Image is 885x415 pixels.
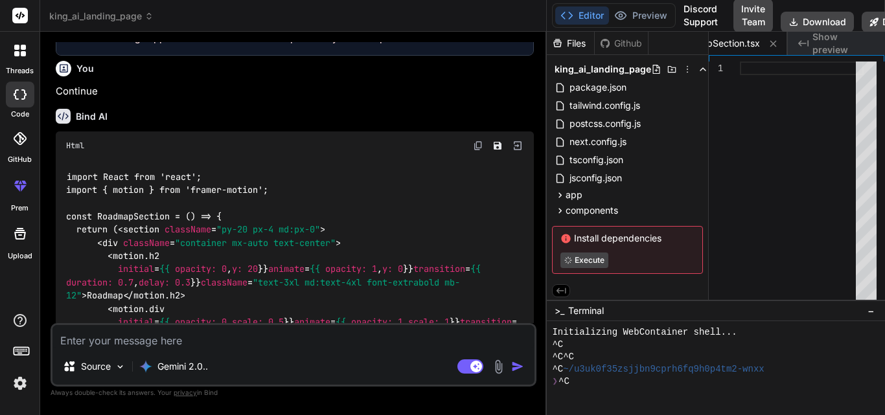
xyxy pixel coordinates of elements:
[56,84,534,99] p: Continue
[6,65,34,76] label: threads
[310,264,320,275] span: {{
[568,170,623,186] span: jsconfig.json
[547,37,594,50] div: Files
[49,10,154,23] span: king_ai_landing_page
[491,359,506,374] img: attachment
[560,232,695,245] span: Install dependencies
[139,276,170,288] span: delay:
[488,137,507,155] button: Save file
[9,372,31,394] img: settings
[118,224,325,236] span: < = >
[382,264,393,275] span: y:
[51,387,536,399] p: Always double-check its answers. Your in Bind
[709,62,723,75] div: 1
[139,360,152,373] img: Gemini 2.0 flash
[159,264,170,275] span: {{
[247,264,258,275] span: 20
[812,30,875,56] span: Show preview
[222,316,227,328] span: 0
[336,316,346,328] span: {{
[76,110,108,123] h6: Bind AI
[222,264,227,275] span: 0
[157,360,208,373] p: Gemini 2.0..
[174,388,197,396] span: privacy
[512,140,523,151] img: Open in Browser
[372,264,377,275] span: 1
[609,6,672,25] button: Preview
[568,152,625,168] span: tsconfig.json
[81,360,111,373] p: Source
[159,316,170,328] span: {{
[408,316,439,328] span: scale:
[232,264,242,275] span: y:
[868,304,875,317] span: −
[66,276,460,301] span: "text-3xl md:text-4xl font-extrabold mb-12"
[460,316,512,328] span: transition
[560,252,608,268] button: Execute
[325,264,367,275] span: opacity:
[568,134,628,150] span: next.config.js
[268,316,284,328] span: 0.5
[123,237,170,249] span: className
[123,224,159,236] span: section
[66,276,113,288] span: duration:
[118,264,154,275] span: initial
[568,98,641,113] span: tailwind.config.js
[175,276,190,288] span: 0.3
[8,251,32,262] label: Upload
[473,140,483,151] img: copy
[398,264,403,275] span: 0
[113,250,159,262] span: motion.h2
[8,154,32,165] label: GitHub
[118,276,133,288] span: 0.7
[552,339,563,351] span: ^C
[133,290,180,302] span: motion.h2
[672,37,760,50] span: RoadmapSection.tsx
[552,326,737,339] span: Initializing WebContainer shell...
[398,316,403,328] span: 1
[555,304,564,317] span: >_
[552,351,574,363] span: ^C^C
[66,250,486,301] span: < = , }} = , }} = , }} = >
[175,316,216,328] span: opacity:
[566,188,582,201] span: app
[268,264,305,275] span: animate
[865,300,877,321] button: −
[413,264,465,275] span: transition
[568,116,642,131] span: postcss.config.js
[568,80,628,95] span: package.json
[216,224,320,236] span: "py-20 px-4 md:px-0"
[113,303,165,315] span: motion.div
[566,204,618,217] span: components
[563,363,764,376] span: ~/u3uk0f35zsjjbn9cprh6fq9h0p4tm2-wnxx
[11,109,29,120] label: code
[66,140,84,151] span: Html
[165,224,211,236] span: className
[118,316,154,328] span: initial
[511,360,524,373] img: icon
[102,237,118,249] span: div
[294,316,330,328] span: animate
[351,316,393,328] span: opacity:
[470,264,481,275] span: {{
[11,203,29,214] label: prem
[781,12,854,32] button: Download
[66,303,517,341] span: < = , }} = , }} = , }} = >
[552,376,558,388] span: ❯
[76,62,94,75] h6: You
[595,37,648,50] div: Github
[97,237,341,249] span: < = >
[123,290,185,302] span: </ >
[555,6,609,25] button: Editor
[558,376,569,388] span: ^C
[175,237,336,249] span: "container mx-auto text-center"
[444,316,450,328] span: 1
[568,304,604,317] span: Terminal
[175,264,216,275] span: opacity:
[555,63,651,76] span: king_ai_landing_page
[552,363,563,376] span: ^C
[115,361,126,372] img: Pick Models
[232,316,263,328] span: scale:
[201,276,247,288] span: className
